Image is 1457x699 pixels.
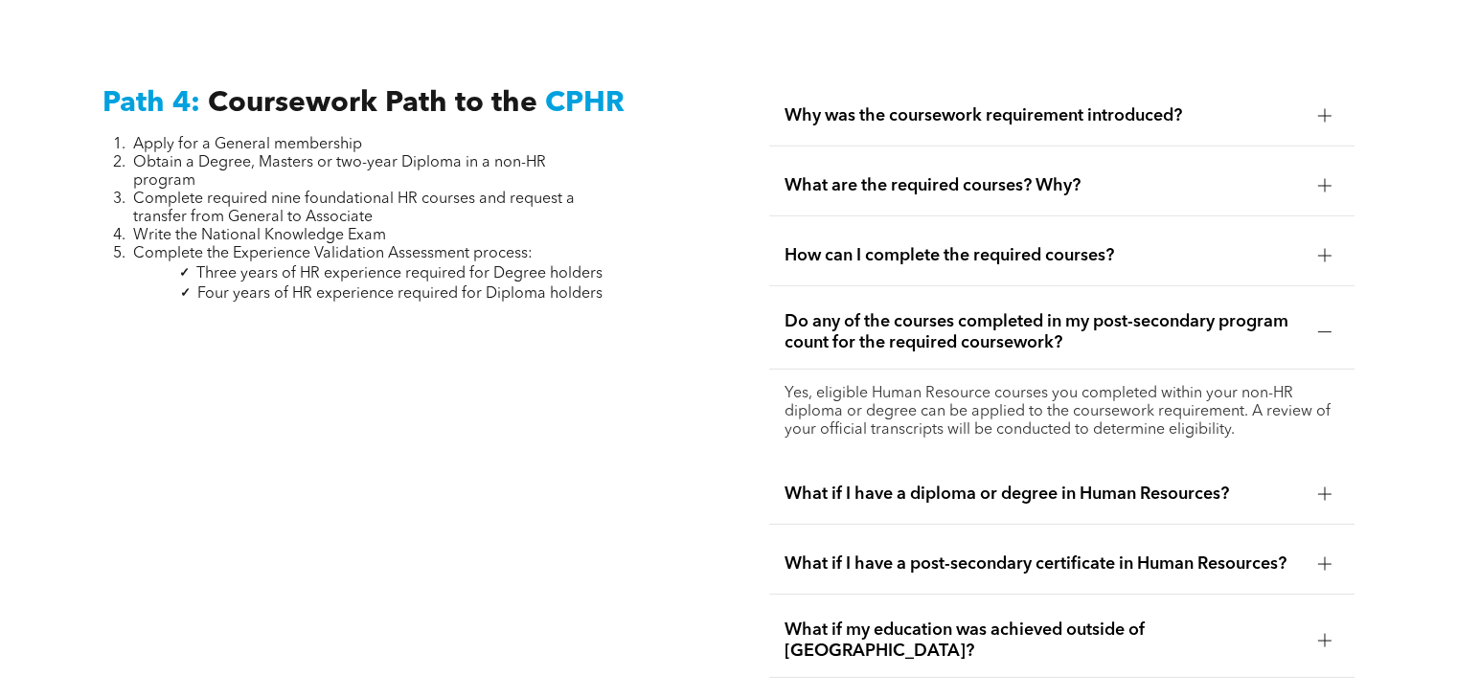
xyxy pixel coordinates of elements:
span: What if I have a post-secondary certificate in Human Resources? [785,553,1302,575]
span: Do any of the courses completed in my post-secondary program count for the required coursework? [785,311,1302,353]
span: What if I have a diploma or degree in Human Resources? [785,484,1302,505]
span: What are the required courses? Why? [785,175,1302,196]
span: Path 4: [102,89,200,118]
span: Apply for a General membership [133,137,362,152]
span: What if my education was achieved outside of [GEOGRAPHIC_DATA]? [785,620,1302,662]
span: Three years of HR experience required for Degree holders [196,266,603,282]
span: Obtain a Degree, Masters or two-year Diploma in a non-HR program [133,155,546,189]
span: Four years of HR experience required for Diploma holders [197,286,603,302]
span: Complete required nine foundational HR courses and request a transfer from General to Associate [133,192,575,225]
p: Yes, eligible Human Resource courses you completed within your non-HR diploma or degree can be ap... [785,385,1338,440]
span: CPHR [545,89,625,118]
span: Complete the Experience Validation Assessment process: [133,246,533,261]
span: Write the National Knowledge Exam [133,228,386,243]
span: How can I complete the required courses? [785,245,1302,266]
span: Coursework Path to the [208,89,537,118]
span: Why was the coursework requirement introduced? [785,105,1302,126]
